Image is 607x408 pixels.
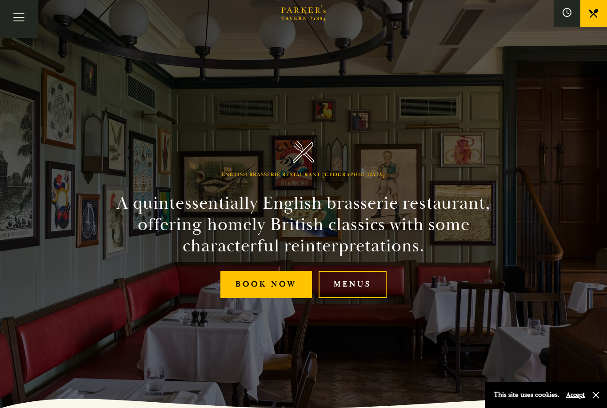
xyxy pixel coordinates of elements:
a: Menus [319,271,387,298]
button: Accept [566,391,585,399]
h1: English Brasserie Restaurant [GEOGRAPHIC_DATA] [222,172,385,178]
p: This site uses cookies. [494,388,559,401]
img: Parker's Tavern Brasserie Cambridge [293,141,315,163]
a: Book Now [220,271,312,298]
button: Close and accept [591,391,600,400]
h2: A quintessentially English brasserie restaurant, offering homely British classics with some chara... [101,193,506,257]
